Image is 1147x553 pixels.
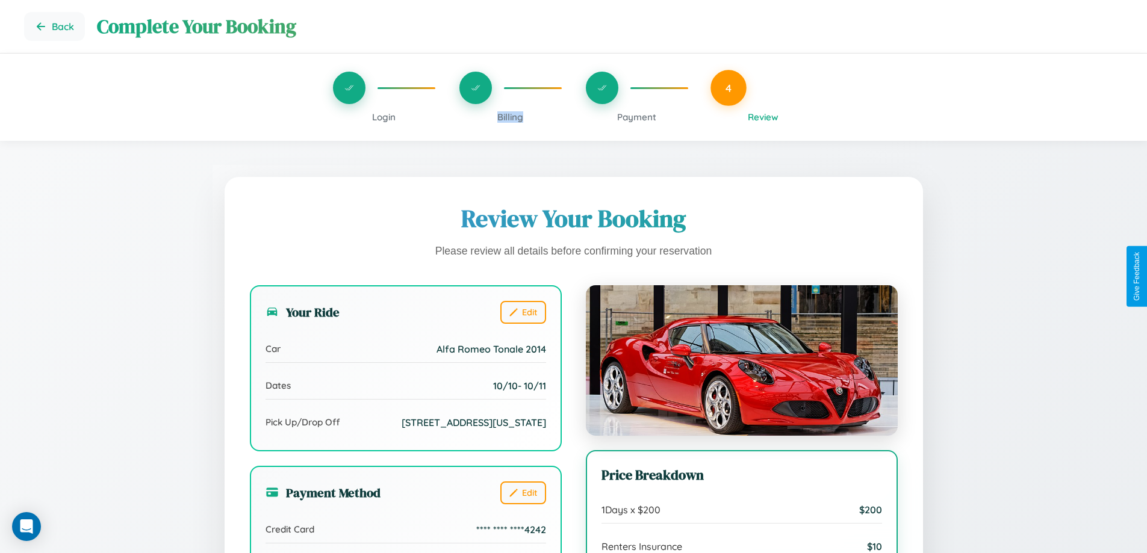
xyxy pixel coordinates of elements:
span: Car [266,343,281,354]
span: $ 10 [867,540,882,552]
button: Edit [500,301,546,324]
span: Login [372,111,396,123]
span: Billing [497,111,523,123]
img: Alfa Romeo Tonale [586,285,898,436]
div: Give Feedback [1133,252,1141,301]
div: Open Intercom Messenger [12,512,41,541]
h3: Your Ride [266,303,340,321]
span: Review [748,111,779,123]
span: Dates [266,380,291,391]
span: $ 200 [859,504,882,516]
span: [STREET_ADDRESS][US_STATE] [402,416,546,428]
span: Payment [617,111,656,123]
span: Credit Card [266,524,314,535]
span: Renters Insurance [601,540,682,552]
p: Please review all details before confirming your reservation [250,242,898,261]
button: Go back [24,12,85,41]
h1: Complete Your Booking [97,13,1123,40]
span: 1 Days x $ 200 [601,504,661,516]
h1: Review Your Booking [250,202,898,235]
h3: Payment Method [266,484,381,501]
span: 4 [726,81,732,94]
h3: Price Breakdown [601,466,882,484]
button: Edit [500,481,546,504]
span: Alfa Romeo Tonale 2014 [437,343,546,355]
span: 10 / 10 - 10 / 11 [493,380,546,392]
span: Pick Up/Drop Off [266,416,340,428]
